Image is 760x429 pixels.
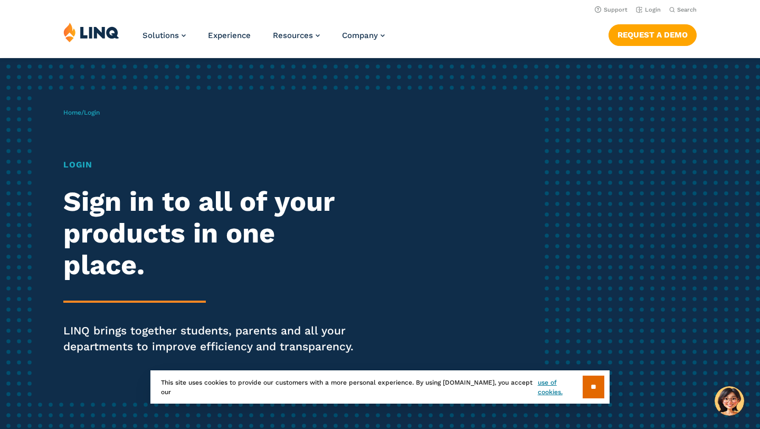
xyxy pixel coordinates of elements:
[150,370,610,404] div: This site uses cookies to provide our customers with a more personal experience. By using [DOMAIN...
[63,109,81,116] a: Home
[273,31,320,40] a: Resources
[342,31,378,40] span: Company
[84,109,100,116] span: Login
[63,158,356,171] h1: Login
[595,6,628,13] a: Support
[63,109,100,116] span: /
[609,22,697,45] nav: Button Navigation
[142,31,186,40] a: Solutions
[63,22,119,42] img: LINQ | K‑12 Software
[677,6,697,13] span: Search
[609,24,697,45] a: Request a Demo
[669,6,697,14] button: Open Search Bar
[538,378,583,397] a: use of cookies.
[208,31,251,40] a: Experience
[342,31,385,40] a: Company
[142,22,385,57] nav: Primary Navigation
[142,31,179,40] span: Solutions
[63,323,356,355] p: LINQ brings together students, parents and all your departments to improve efficiency and transpa...
[63,186,356,281] h2: Sign in to all of your products in one place.
[636,6,661,13] a: Login
[715,386,744,416] button: Hello, have a question? Let’s chat.
[273,31,313,40] span: Resources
